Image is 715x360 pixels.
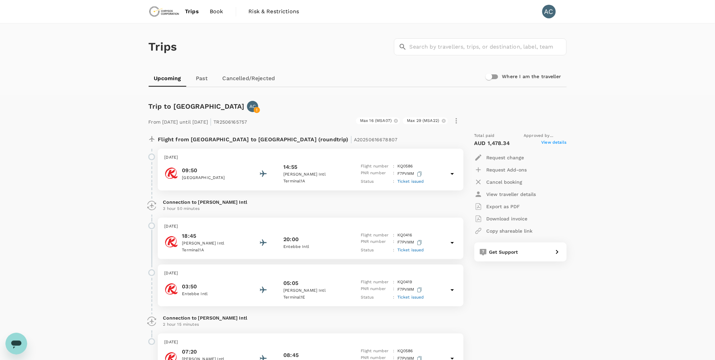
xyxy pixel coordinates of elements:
p: 18:45 [182,232,243,240]
button: Request change [474,151,524,164]
span: View details [542,139,567,147]
p: 03:50 [182,283,243,291]
span: Total paid [474,132,495,139]
p: : [393,170,395,178]
h1: Trips [149,23,177,70]
a: Cancelled/Rejected [217,70,281,87]
p: : [393,238,395,247]
span: Ticket issued [397,179,424,184]
span: Ticket issued [397,295,424,300]
p: 08:45 [283,351,299,359]
p: Terminal 1E [283,294,344,301]
p: PNR number [361,170,391,178]
p: Download invoice [487,215,528,222]
p: From [DATE] until [DATE] TR2506165757 [149,115,247,127]
p: AC [249,103,256,110]
p: Entebbe Intl [283,244,344,250]
div: AC [542,5,556,18]
p: Flight number [361,279,391,286]
p: F7PVMM [397,286,424,294]
img: Kenya Airways [165,282,178,296]
span: | [210,117,212,126]
p: Connection to [PERSON_NAME] Intl [163,314,458,321]
p: 2 hour 15 minutes [163,321,458,328]
p: Flight number [361,232,391,239]
p: KQ 0586 [397,163,413,170]
p: 14:55 [283,163,297,171]
p: : [393,279,395,286]
p: : [393,348,395,355]
p: Status [361,247,391,254]
p: Flight number [361,348,391,355]
p: : [393,247,395,254]
p: Flight number [361,163,391,170]
p: Status [361,178,391,185]
h6: Trip to [GEOGRAPHIC_DATA] [149,101,245,112]
span: Book [210,7,223,16]
p: [DATE] [165,339,457,346]
p: View traveller details [487,191,536,198]
span: Ticket issued [397,248,424,252]
p: Entebbe Intl [182,291,243,298]
img: Chrysos Corporation [149,4,180,19]
p: Copy shareable link [487,228,533,234]
iframe: Button to launch messaging window [5,333,27,355]
p: : [393,232,395,239]
input: Search by travellers, trips, or destination, label, team [410,38,567,55]
p: [DATE] [165,223,457,230]
p: : [393,178,395,185]
div: Max 29 (MSA22) [403,118,448,124]
span: Trips [185,7,199,16]
span: Approved by [524,132,567,139]
p: F7PVMM [397,238,424,247]
img: Kenya Airways [165,235,178,249]
p: 05:05 [283,279,298,287]
button: Copy shareable link [474,225,533,237]
p: 07:20 [182,348,243,356]
h6: Where I am the traveller [502,73,561,80]
p: Request Add-ons [487,166,527,173]
p: : [393,294,395,301]
p: : [393,286,395,294]
p: Request change [487,154,524,161]
p: KQ 0416 [397,232,412,239]
p: F7PVMM [397,170,424,178]
img: Kenya Airways [165,166,178,180]
p: [DATE] [165,270,457,277]
p: [DATE] [165,154,457,161]
p: Connection to [PERSON_NAME] Intl [163,199,458,205]
p: 09:50 [182,166,243,175]
p: [PERSON_NAME] Intl [182,240,243,247]
p: Flight from [GEOGRAPHIC_DATA] to [GEOGRAPHIC_DATA] (roundtrip) [158,132,398,145]
p: KQ 0419 [397,279,412,286]
button: Request Add-ons [474,164,527,176]
p: Status [361,294,391,301]
button: Download invoice [474,213,528,225]
p: Terminal 1A [283,178,344,185]
button: Cancel booking [474,176,523,188]
p: AUD 1,478.34 [474,139,510,147]
p: PNR number [361,286,391,294]
span: Max 16 (MSA07) [356,118,396,124]
span: A20250616678807 [354,137,397,142]
p: : [393,163,395,170]
p: PNR number [361,238,391,247]
p: [PERSON_NAME] Intl [283,171,344,178]
p: Cancel booking [487,179,523,185]
a: Past [187,70,217,87]
div: Max 16 (MSA07) [356,118,400,124]
a: Upcoming [149,70,187,87]
p: [PERSON_NAME] Intl [283,287,344,294]
p: KQ 0586 [397,348,413,355]
p: Export as PDF [487,203,520,210]
span: Risk & Restrictions [249,7,299,16]
span: Get Support [489,249,519,255]
span: Max 29 (MSA22) [403,118,443,124]
p: 20:00 [283,235,299,244]
p: Terminal 1A [182,247,243,254]
button: View traveller details [474,188,536,200]
span: | [350,134,352,144]
p: 3 hour 50 minutes [163,205,458,212]
button: Export as PDF [474,200,520,213]
p: [GEOGRAPHIC_DATA] [182,175,243,181]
